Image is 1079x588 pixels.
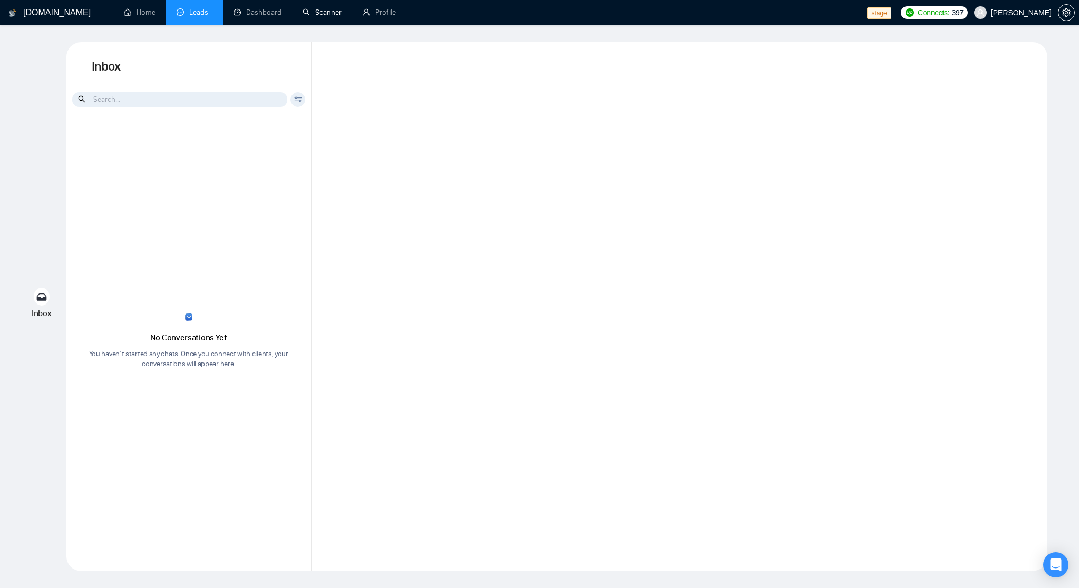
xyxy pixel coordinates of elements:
[867,7,891,19] span: stage
[66,42,311,92] h1: Inbox
[977,9,984,16] span: user
[1043,552,1068,577] div: Open Intercom Messenger
[234,8,281,17] a: dashboardDashboard
[363,8,396,17] a: userProfile
[9,5,16,22] img: logo
[185,313,192,321] img: email-icon
[32,308,52,318] span: Inbox
[1058,8,1075,17] a: setting
[150,332,227,342] span: No Conversations Yet
[918,7,949,18] span: Connects:
[177,8,212,17] a: messageLeads
[81,349,296,369] p: You haven’t started any chats. Once you connect with clients, your conversations will appear here.
[1058,4,1075,21] button: setting
[906,8,914,17] img: upwork-logo.png
[124,8,155,17] a: homeHome
[78,93,87,105] span: search
[303,8,342,17] a: searchScanner
[1058,8,1074,17] span: setting
[72,92,287,107] input: Search...
[951,7,963,18] span: 397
